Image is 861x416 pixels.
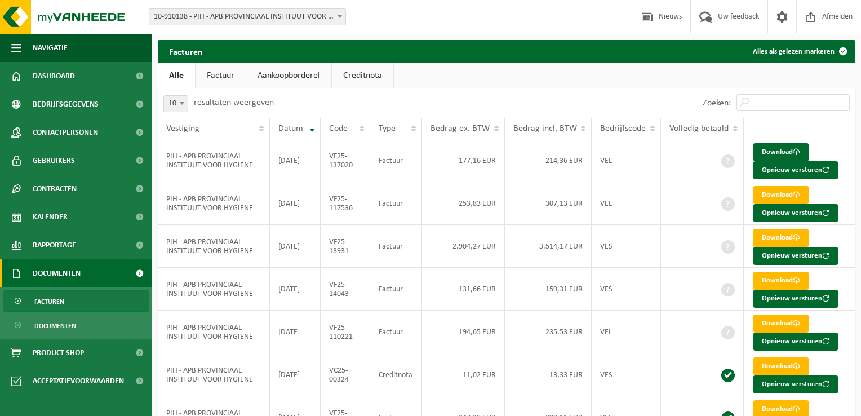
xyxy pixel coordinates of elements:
[753,161,838,179] button: Opnieuw versturen
[33,203,68,231] span: Kalender
[321,353,370,396] td: VC25-00324
[505,268,592,311] td: 159,31 EUR
[430,124,490,133] span: Bedrag ex. BTW
[321,268,370,311] td: VF25-14043
[33,62,75,90] span: Dashboard
[33,90,99,118] span: Bedrijfsgegevens
[158,311,270,353] td: PIH - APB PROVINCIAAL INSTITUUT VOOR HYGIENE
[753,333,838,351] button: Opnieuw versturen
[270,182,321,225] td: [DATE]
[753,315,809,333] a: Download
[149,9,345,25] span: 10-910138 - PIH - APB PROVINCIAAL INSTITUUT VOOR HYGIENE - ANTWERPEN
[592,353,661,396] td: VES
[321,225,370,268] td: VF25-13931
[505,182,592,225] td: 307,13 EUR
[194,98,274,107] label: resultaten weergeven
[753,290,838,308] button: Opnieuw versturen
[703,99,731,108] label: Zoeken:
[422,182,505,225] td: 253,83 EUR
[422,139,505,182] td: 177,16 EUR
[158,182,270,225] td: PIH - APB PROVINCIAAL INSTITUUT VOOR HYGIENE
[422,311,505,353] td: 194,65 EUR
[33,118,98,147] span: Contactpersonen
[753,357,809,375] a: Download
[149,8,346,25] span: 10-910138 - PIH - APB PROVINCIAAL INSTITUUT VOOR HYGIENE - ANTWERPEN
[270,353,321,396] td: [DATE]
[592,311,661,353] td: VEL
[592,268,661,311] td: VES
[592,182,661,225] td: VEL
[600,124,646,133] span: Bedrijfscode
[379,124,396,133] span: Type
[422,225,505,268] td: 2.904,27 EUR
[33,147,75,175] span: Gebruikers
[158,353,270,396] td: PIH - APB PROVINCIAAL INSTITUUT VOOR HYGIENE
[753,143,809,161] a: Download
[158,63,195,88] a: Alle
[33,231,76,259] span: Rapportage
[370,311,422,353] td: Factuur
[753,229,809,247] a: Download
[33,367,124,395] span: Acceptatievoorwaarden
[270,311,321,353] td: [DATE]
[753,272,809,290] a: Download
[753,375,838,393] button: Opnieuw versturen
[158,40,214,62] h2: Facturen
[505,225,592,268] td: 3.514,17 EUR
[513,124,577,133] span: Bedrag incl. BTW
[370,268,422,311] td: Factuur
[422,353,505,396] td: -11,02 EUR
[34,315,76,337] span: Documenten
[321,311,370,353] td: VF25-110221
[34,291,64,312] span: Facturen
[505,139,592,182] td: 214,36 EUR
[164,96,188,112] span: 10
[370,182,422,225] td: Factuur
[370,139,422,182] td: Factuur
[321,182,370,225] td: VF25-117536
[505,311,592,353] td: 235,53 EUR
[158,268,270,311] td: PIH - APB PROVINCIAAL INSTITUUT VOOR HYGIENE
[505,353,592,396] td: -13,33 EUR
[753,204,838,222] button: Opnieuw versturen
[370,225,422,268] td: Factuur
[744,40,854,63] button: Alles als gelezen markeren
[158,139,270,182] td: PIH - APB PROVINCIAAL INSTITUUT VOOR HYGIENE
[669,124,729,133] span: Volledig betaald
[163,95,188,112] span: 10
[753,247,838,265] button: Opnieuw versturen
[592,139,661,182] td: VEL
[592,225,661,268] td: VES
[422,268,505,311] td: 131,66 EUR
[3,315,149,336] a: Documenten
[246,63,331,88] a: Aankoopborderel
[3,290,149,312] a: Facturen
[158,225,270,268] td: PIH - APB PROVINCIAAL INSTITUUT VOOR HYGIENE
[33,259,81,287] span: Documenten
[332,63,393,88] a: Creditnota
[270,268,321,311] td: [DATE]
[278,124,303,133] span: Datum
[270,139,321,182] td: [DATE]
[33,175,77,203] span: Contracten
[329,124,348,133] span: Code
[196,63,246,88] a: Factuur
[321,139,370,182] td: VF25-137020
[370,353,422,396] td: Creditnota
[166,124,199,133] span: Vestiging
[270,225,321,268] td: [DATE]
[33,339,84,367] span: Product Shop
[33,34,68,62] span: Navigatie
[753,186,809,204] a: Download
